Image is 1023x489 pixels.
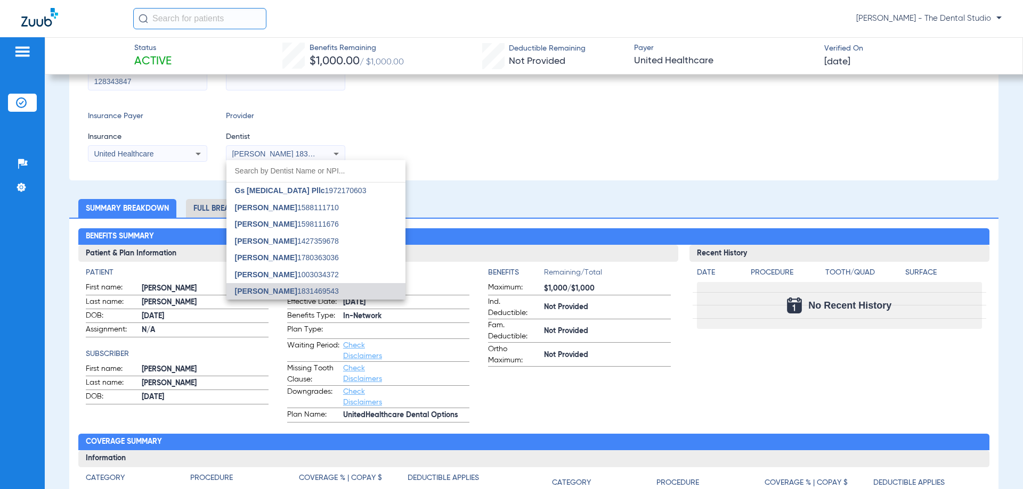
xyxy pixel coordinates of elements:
[235,220,297,228] span: [PERSON_NAME]
[235,237,297,245] span: [PERSON_NAME]
[235,271,339,278] span: 1003034372
[235,187,367,194] span: 1972170603
[235,254,339,261] span: 1780363036
[235,287,339,295] span: 1831469543
[235,270,297,279] span: [PERSON_NAME]
[235,237,339,245] span: 1427359678
[235,220,339,228] span: 1598111676
[235,186,325,195] span: Gs [MEDICAL_DATA] Pllc
[235,287,297,295] span: [PERSON_NAME]
[235,204,339,211] span: 1588111710
[235,253,297,262] span: [PERSON_NAME]
[226,160,405,182] input: dropdown search
[235,203,297,212] span: [PERSON_NAME]
[784,61,1023,489] iframe: Chat Widget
